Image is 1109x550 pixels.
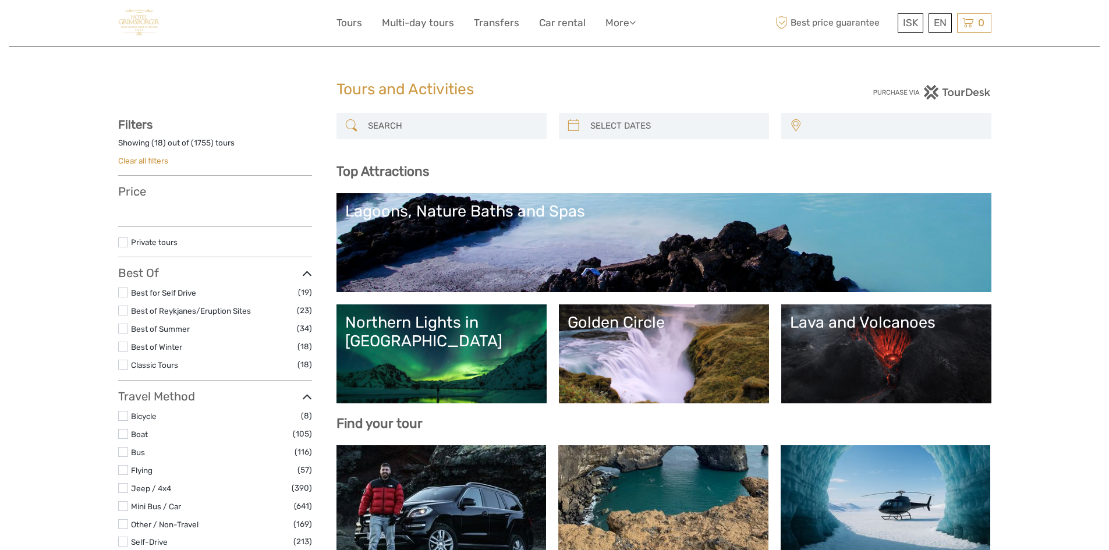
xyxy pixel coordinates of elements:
[131,324,190,333] a: Best of Summer
[118,137,312,155] div: Showing ( ) out of ( ) tours
[131,466,153,475] a: Flying
[336,164,429,179] b: Top Attractions
[345,202,983,283] a: Lagoons, Nature Baths and Spas
[118,389,312,403] h3: Travel Method
[293,517,312,531] span: (169)
[131,502,181,511] a: Mini Bus / Car
[131,411,157,421] a: Bicycle
[345,313,538,351] div: Northern Lights in [GEOGRAPHIC_DATA]
[131,237,178,247] a: Private tours
[363,116,541,136] input: SEARCH
[131,360,178,370] a: Classic Tours
[131,430,148,439] a: Boat
[790,313,983,332] div: Lava and Volcanoes
[568,313,760,395] a: Golden Circle
[293,535,312,548] span: (213)
[929,13,952,33] div: EN
[118,184,312,198] h3: Price
[568,313,760,332] div: Golden Circle
[301,409,312,423] span: (8)
[297,304,312,317] span: (23)
[345,313,538,395] a: Northern Lights in [GEOGRAPHIC_DATA]
[131,342,182,352] a: Best of Winter
[194,137,211,148] label: 1755
[131,537,168,547] a: Self-Drive
[295,445,312,459] span: (116)
[474,15,519,31] a: Transfers
[131,448,145,457] a: Bus
[976,17,986,29] span: 0
[131,520,199,529] a: Other / Non-Travel
[298,286,312,299] span: (19)
[790,313,983,395] a: Lava and Volcanoes
[297,322,312,335] span: (34)
[773,13,895,33] span: Best price guarantee
[154,137,163,148] label: 18
[903,17,918,29] span: ISK
[131,484,171,493] a: Jeep / 4x4
[131,288,196,297] a: Best for Self Drive
[118,118,153,132] strong: Filters
[539,15,586,31] a: Car rental
[292,481,312,495] span: (390)
[382,15,454,31] a: Multi-day tours
[118,9,160,37] img: 799-2baaab34-6359-4a77-9271-6fd77dafbd1c_logo_small.jpg
[873,85,991,100] img: PurchaseViaTourDesk.png
[336,80,773,99] h1: Tours and Activities
[605,15,636,31] a: More
[297,340,312,353] span: (18)
[118,266,312,280] h3: Best Of
[293,427,312,441] span: (105)
[131,306,251,315] a: Best of Reykjanes/Eruption Sites
[336,15,362,31] a: Tours
[586,116,763,136] input: SELECT DATES
[118,156,168,165] a: Clear all filters
[336,416,423,431] b: Find your tour
[297,358,312,371] span: (18)
[294,499,312,513] span: (641)
[297,463,312,477] span: (57)
[345,202,983,221] div: Lagoons, Nature Baths and Spas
